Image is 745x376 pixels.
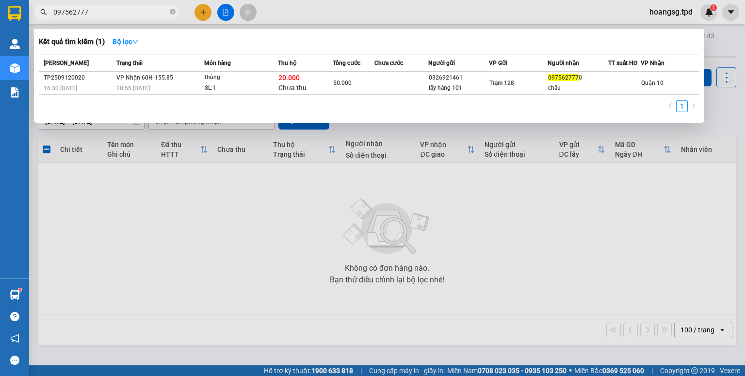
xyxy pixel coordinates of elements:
[170,9,176,15] span: close-circle
[44,73,113,83] div: TP2509120020
[688,100,699,112] li: Next Page
[44,60,89,66] span: [PERSON_NAME]
[8,6,21,21] img: logo-vxr
[278,84,307,92] span: Chưa thu
[548,83,608,93] div: châu
[641,80,664,86] span: Quận 10
[205,72,277,83] div: thùng
[688,100,699,112] button: right
[113,38,139,46] strong: Bộ lọc
[691,103,696,109] span: right
[548,73,608,83] div: 0
[10,63,20,73] img: warehouse-icon
[18,288,21,291] sup: 1
[664,100,676,112] button: left
[548,74,579,81] span: 097562777
[429,73,488,83] div: 0326921461
[10,87,20,98] img: solution-icon
[44,85,77,92] span: 16:30 [DATE]
[10,334,19,343] span: notification
[53,7,168,17] input: Tìm tên, số ĐT hoặc mã đơn
[608,60,638,66] span: TT xuất HĐ
[132,38,139,45] span: down
[677,101,687,112] a: 1
[428,60,455,66] span: Người gửi
[489,60,507,66] span: VP Gửi
[278,60,296,66] span: Thu hộ
[333,60,360,66] span: Tổng cước
[374,60,403,66] span: Chưa cước
[548,60,579,66] span: Người nhận
[10,39,20,49] img: warehouse-icon
[116,74,173,81] span: VP Nhận 60H-155.85
[641,60,664,66] span: VP Nhận
[664,100,676,112] li: Previous Page
[40,9,47,16] span: search
[333,80,352,86] span: 50.000
[170,8,176,17] span: close-circle
[489,80,514,86] span: Trạm 128
[116,60,143,66] span: Trạng thái
[116,85,150,92] span: 20:55 [DATE]
[204,60,231,66] span: Món hàng
[10,290,20,300] img: warehouse-icon
[676,100,688,112] li: 1
[205,83,277,94] div: SL: 1
[105,34,146,49] button: Bộ lọcdown
[429,83,488,93] div: lấy hàng 101
[10,356,19,365] span: message
[10,312,19,321] span: question-circle
[278,74,300,82] span: 20.000
[667,103,673,109] span: left
[39,37,105,47] h3: Kết quả tìm kiếm ( 1 )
